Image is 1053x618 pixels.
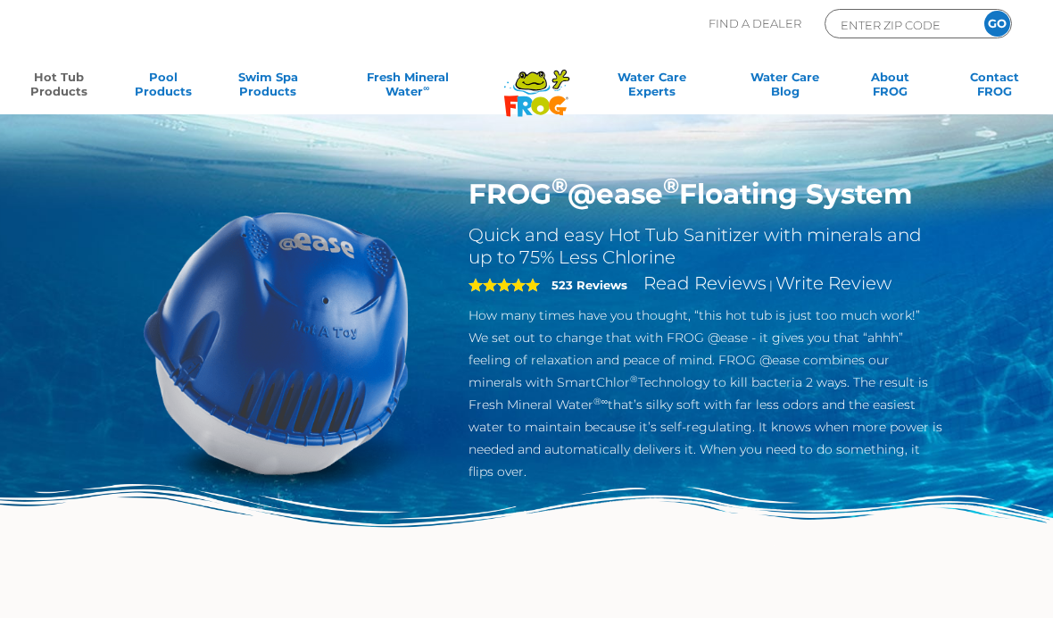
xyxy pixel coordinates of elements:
h2: Quick and easy Hot Tub Sanitizer with minerals and up to 75% Less Chlorine [468,224,942,269]
span: | [769,278,773,292]
a: Water CareBlog [744,70,825,105]
h1: FROG @ease Floating System [468,177,942,211]
a: ContactFROG [954,70,1035,105]
p: Find A Dealer [709,9,801,38]
img: hot-tub-product-atease-system.png [111,177,442,508]
a: Hot TubProducts [18,70,99,105]
input: GO [984,11,1010,37]
sup: ∞ [423,83,429,93]
a: Water CareExperts [583,70,721,105]
a: Fresh MineralWater∞ [332,70,484,105]
a: Swim SpaProducts [228,70,309,105]
span: 5 [468,278,540,292]
a: Read Reviews [643,272,767,294]
sup: ® [630,373,638,385]
sup: ®∞ [593,396,609,407]
strong: 523 Reviews [551,278,627,292]
sup: ® [551,172,568,198]
p: How many times have you thought, “this hot tub is just too much work!” We set out to change that ... [468,305,942,483]
a: AboutFROG [850,70,931,105]
sup: ® [663,172,679,198]
img: Frog Products Logo [494,46,579,117]
a: PoolProducts [122,70,203,105]
a: Write Review [775,272,891,294]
